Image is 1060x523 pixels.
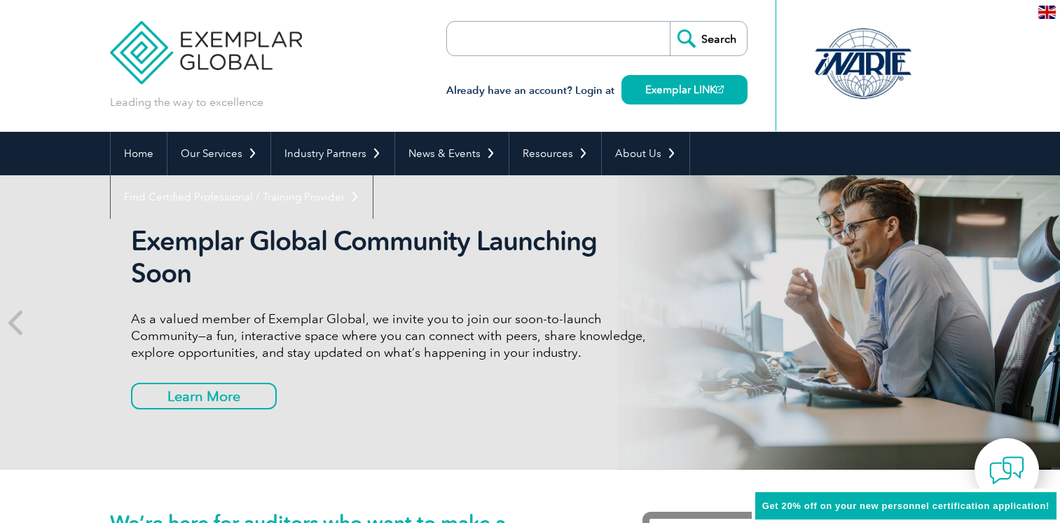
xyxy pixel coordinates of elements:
[131,383,277,409] a: Learn More
[111,132,167,175] a: Home
[167,132,270,175] a: Our Services
[395,132,509,175] a: News & Events
[1038,6,1056,19] img: en
[110,95,263,110] p: Leading the way to excellence
[271,132,394,175] a: Industry Partners
[509,132,601,175] a: Resources
[111,175,373,219] a: Find Certified Professional / Training Provider
[131,225,656,290] h2: Exemplar Global Community Launching Soon
[621,75,748,104] a: Exemplar LINK
[602,132,689,175] a: About Us
[716,86,724,93] img: open_square.png
[131,311,656,361] p: As a valued member of Exemplar Global, we invite you to join our soon-to-launch Community—a fun, ...
[670,22,747,55] input: Search
[762,501,1049,511] span: Get 20% off on your new personnel certification application!
[446,82,748,100] h3: Already have an account? Login at
[989,453,1024,488] img: contact-chat.png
